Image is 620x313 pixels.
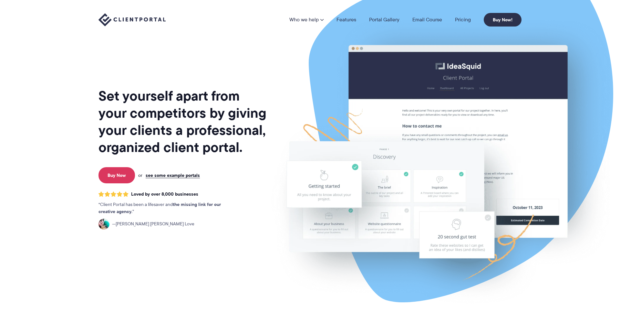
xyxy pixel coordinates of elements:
[112,221,194,228] span: [PERSON_NAME] [PERSON_NAME] Love
[289,17,324,22] a: Who we help
[336,17,356,22] a: Features
[369,17,399,22] a: Portal Gallery
[146,172,200,178] a: see some example portals
[484,13,522,27] a: Buy Now!
[131,191,198,197] span: Loved by over 8,000 businesses
[98,201,234,215] p: Client Portal has been a lifesaver and .
[98,87,268,156] h1: Set yourself apart from your competitors by giving your clients a professional, organized client ...
[98,201,221,215] strong: the missing link for our creative agency
[98,167,135,183] a: Buy Now
[138,172,142,178] span: or
[412,17,442,22] a: Email Course
[455,17,471,22] a: Pricing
